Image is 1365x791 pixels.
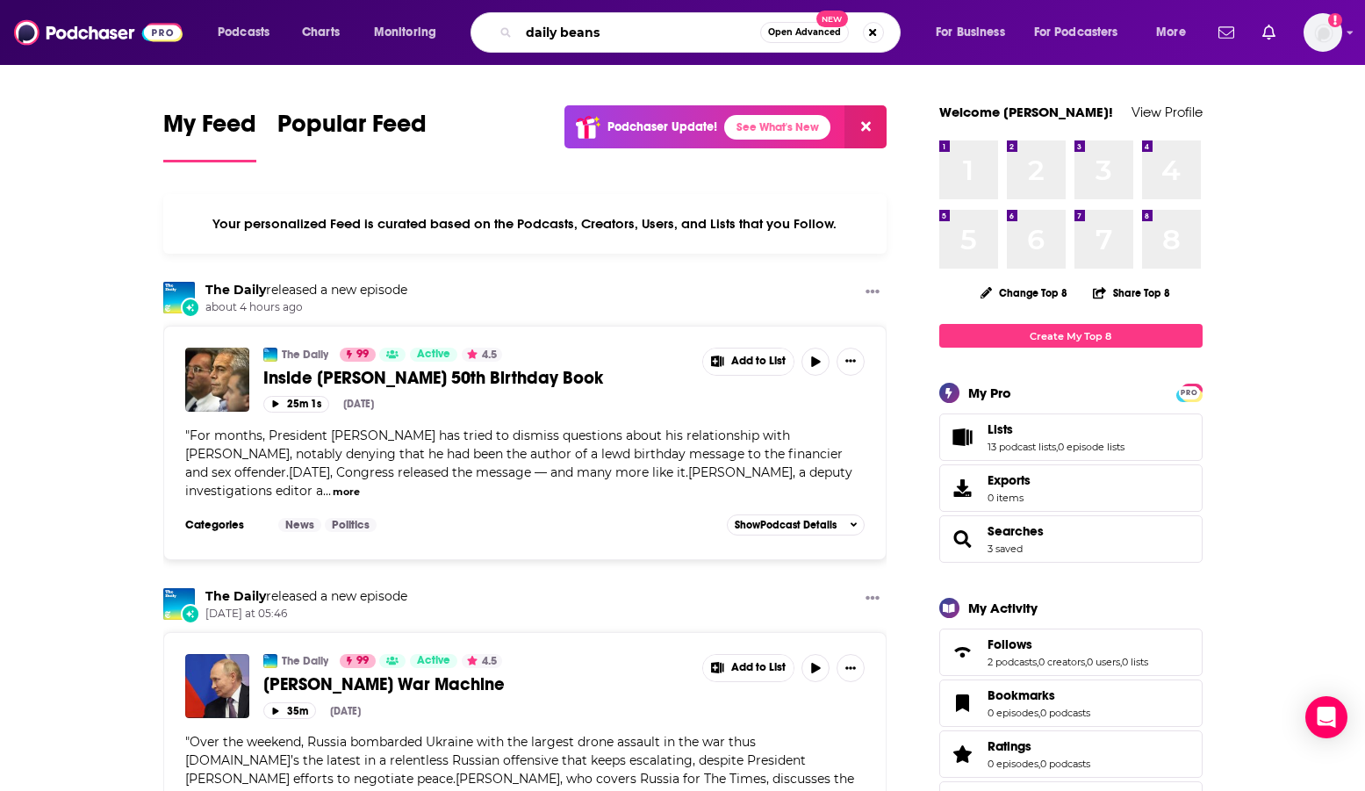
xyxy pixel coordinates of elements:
[163,194,887,254] div: Your personalized Feed is curated based on the Podcasts, Creators, Users, and Lists that you Follow.
[945,742,981,766] a: Ratings
[1179,386,1200,399] span: PRO
[263,348,277,362] img: The Daily
[185,348,249,412] img: Inside Jeffrey Epstein’s 50th Birthday Book
[343,398,374,410] div: [DATE]
[988,523,1044,539] a: Searches
[945,691,981,715] a: Bookmarks
[760,22,849,43] button: Open AdvancedNew
[988,543,1023,555] a: 3 saved
[163,109,256,149] span: My Feed
[939,464,1203,512] a: Exports
[1305,696,1347,738] div: Open Intercom Messenger
[988,758,1038,770] a: 0 episodes
[703,349,794,375] button: Show More Button
[1038,758,1040,770] span: ,
[988,472,1031,488] span: Exports
[462,348,502,362] button: 4.5
[263,673,690,695] a: [PERSON_NAME] War Machine
[731,355,786,368] span: Add to List
[939,104,1113,120] a: Welcome [PERSON_NAME]!
[282,654,328,668] a: The Daily
[330,705,361,717] div: [DATE]
[163,282,195,313] a: The Daily
[724,115,830,140] a: See What's New
[263,702,316,719] button: 35m
[362,18,459,47] button: open menu
[727,514,866,536] button: ShowPodcast Details
[1034,20,1118,45] span: For Podcasters
[205,588,407,605] h3: released a new episode
[263,673,505,695] span: [PERSON_NAME] War Machine
[945,527,981,551] a: Searches
[1038,707,1040,719] span: ,
[1255,18,1282,47] a: Show notifications dropdown
[988,707,1038,719] a: 0 episodes
[1092,276,1171,310] button: Share Top 8
[939,515,1203,563] span: Searches
[417,652,450,670] span: Active
[185,428,852,499] span: "
[185,518,264,532] h3: Categories
[462,654,502,668] button: 4.5
[939,324,1203,348] a: Create My Top 8
[181,298,200,317] div: New Episode
[988,636,1032,652] span: Follows
[356,652,369,670] span: 99
[205,282,266,298] a: The Daily
[205,588,266,604] a: The Daily
[323,483,331,499] span: ...
[1122,656,1148,668] a: 0 lists
[263,396,329,413] button: 25m 1s
[859,588,887,610] button: Show More Button
[1040,758,1090,770] a: 0 podcasts
[277,109,427,149] span: Popular Feed
[988,687,1055,703] span: Bookmarks
[988,492,1031,504] span: 0 items
[487,12,917,53] div: Search podcasts, credits, & more...
[837,654,865,682] button: Show More Button
[333,485,360,500] button: more
[325,518,377,532] a: Politics
[218,20,269,45] span: Podcasts
[1211,18,1241,47] a: Show notifications dropdown
[936,20,1005,45] span: For Business
[988,636,1148,652] a: Follows
[731,661,786,674] span: Add to List
[1037,656,1038,668] span: ,
[277,109,427,162] a: Popular Feed
[417,346,450,363] span: Active
[735,519,837,531] span: Show Podcast Details
[263,654,277,668] img: The Daily
[1040,707,1090,719] a: 0 podcasts
[939,629,1203,676] span: Follows
[185,654,249,718] a: Putin’s War Machine
[282,348,328,362] a: The Daily
[356,346,369,363] span: 99
[340,348,376,362] a: 99
[837,348,865,376] button: Show More Button
[988,421,1013,437] span: Lists
[939,730,1203,778] span: Ratings
[205,300,407,315] span: about 4 hours ago
[1038,656,1085,668] a: 0 creators
[1132,104,1203,120] a: View Profile
[939,413,1203,461] span: Lists
[1144,18,1208,47] button: open menu
[945,425,981,449] a: Lists
[181,604,200,623] div: New Episode
[1179,385,1200,399] a: PRO
[163,588,195,620] img: The Daily
[14,16,183,49] img: Podchaser - Follow, Share and Rate Podcasts
[205,282,407,298] h3: released a new episode
[988,441,1056,453] a: 13 podcast lists
[185,428,852,499] span: For months, President [PERSON_NAME] has tried to dismiss questions about his relationship with [P...
[291,18,350,47] a: Charts
[768,28,841,37] span: Open Advanced
[205,607,407,622] span: [DATE] at 05:46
